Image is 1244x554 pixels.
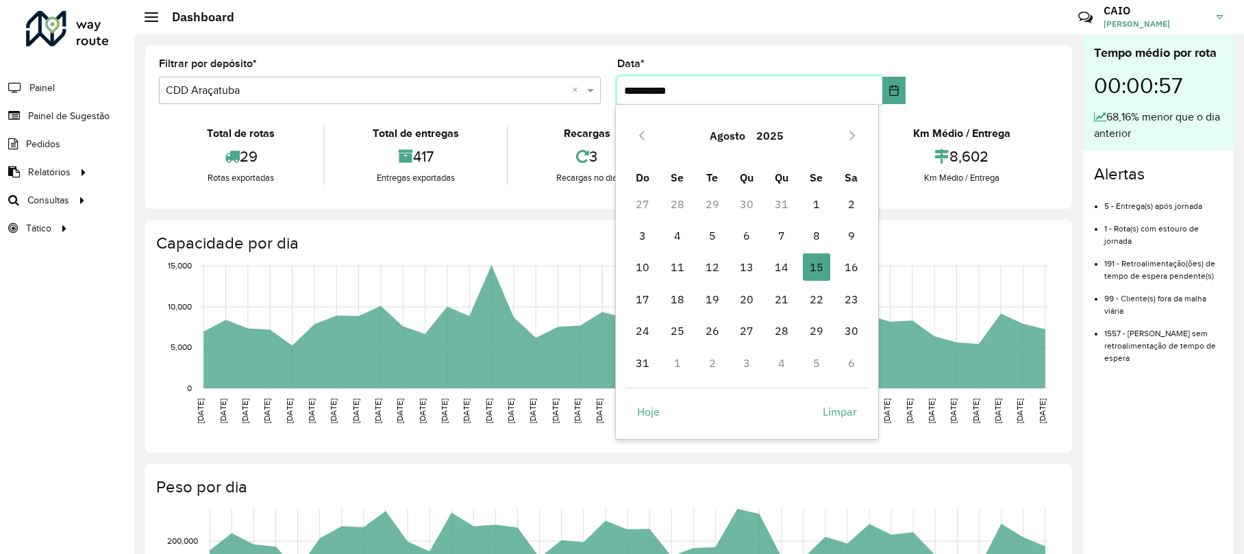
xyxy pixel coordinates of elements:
[664,317,691,344] span: 25
[418,399,427,423] text: [DATE]
[625,284,660,315] td: 17
[307,399,316,423] text: [DATE]
[810,171,823,184] span: Se
[730,347,764,378] td: 3
[764,315,799,347] td: 28
[660,188,695,219] td: 28
[733,286,760,313] span: 20
[551,399,560,423] text: [DATE]
[512,142,662,171] div: 3
[740,171,754,184] span: Qu
[838,253,865,281] span: 16
[573,399,582,423] text: [DATE]
[625,347,660,378] td: 31
[162,125,320,142] div: Total de rotas
[625,220,660,251] td: 3
[328,171,504,185] div: Entregas exportadas
[834,251,869,283] td: 16
[629,317,656,344] span: 24
[615,104,879,440] div: Choose Date
[730,220,764,251] td: 6
[162,171,320,185] div: Rotas exportadas
[168,262,192,270] text: 15,000
[868,142,1055,171] div: 8,602
[704,119,751,152] button: Choose Month
[664,253,691,281] span: 11
[28,109,110,123] span: Painel de Sugestão
[695,315,730,347] td: 26
[971,399,980,423] text: [DATE]
[572,82,584,99] span: Clear all
[1094,62,1223,109] div: 00:00:57
[699,317,726,344] span: 26
[637,403,660,420] span: Hoje
[834,220,869,251] td: 9
[660,347,695,378] td: 1
[660,315,695,347] td: 25
[329,399,338,423] text: [DATE]
[695,220,730,251] td: 5
[660,220,695,251] td: 4
[764,251,799,283] td: 14
[629,222,656,249] span: 3
[1015,399,1024,423] text: [DATE]
[617,55,645,72] label: Data
[993,399,1002,423] text: [DATE]
[803,253,830,281] span: 15
[660,251,695,283] td: 11
[695,347,730,378] td: 2
[803,286,830,313] span: 22
[803,317,830,344] span: 29
[803,190,830,218] span: 1
[799,251,834,283] td: 15
[373,399,382,423] text: [DATE]
[660,284,695,315] td: 18
[905,399,914,423] text: [DATE]
[834,188,869,219] td: 2
[834,347,869,378] td: 6
[156,477,1058,497] h4: Peso por dia
[841,125,863,147] button: Next Month
[171,343,192,352] text: 5,000
[1104,282,1223,317] li: 99 - Cliente(s) fora da malha viária
[625,251,660,283] td: 10
[664,286,691,313] span: 18
[1104,247,1223,282] li: 191 - Retroalimentação(ões) de tempo de espera pendente(s)
[733,253,760,281] span: 13
[868,125,1055,142] div: Km Médio / Entrega
[768,286,795,313] span: 21
[764,347,799,378] td: 4
[158,10,234,25] h2: Dashboard
[506,399,515,423] text: [DATE]
[156,234,1058,253] h4: Capacidade por dia
[799,315,834,347] td: 29
[838,317,865,344] span: 30
[528,399,537,423] text: [DATE]
[730,284,764,315] td: 20
[838,286,865,313] span: 23
[625,315,660,347] td: 24
[26,221,51,236] span: Tático
[764,188,799,219] td: 31
[699,222,726,249] span: 5
[512,125,662,142] div: Recargas
[695,284,730,315] td: 19
[768,253,795,281] span: 14
[949,399,958,423] text: [DATE]
[838,190,865,218] span: 2
[219,399,227,423] text: [DATE]
[328,125,504,142] div: Total de entregas
[671,171,684,184] span: Se
[196,399,205,423] text: [DATE]
[636,171,649,184] span: Do
[1104,190,1223,212] li: 5 - Entrega(s) após jornada
[730,315,764,347] td: 27
[799,220,834,251] td: 8
[162,142,320,171] div: 29
[664,222,691,249] span: 4
[484,399,493,423] text: [DATE]
[167,536,198,545] text: 200,000
[834,315,869,347] td: 30
[764,284,799,315] td: 21
[730,188,764,219] td: 30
